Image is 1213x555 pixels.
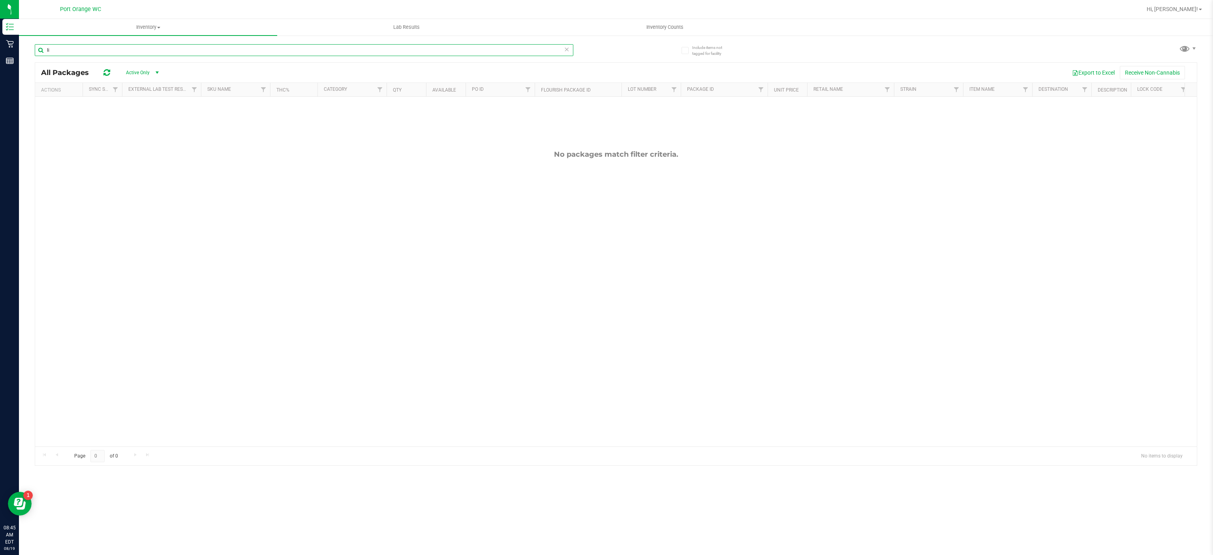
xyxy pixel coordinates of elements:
a: Qty [393,87,402,93]
a: Strain [900,86,916,92]
a: Lab Results [277,19,535,36]
a: Lot Number [628,86,656,92]
a: External Lab Test Result [128,86,190,92]
input: Search Package ID, Item Name, SKU, Lot or Part Number... [35,44,573,56]
a: THC% [276,87,289,93]
a: Filter [257,83,270,96]
a: Filter [522,83,535,96]
a: Destination [1038,86,1068,92]
span: Lab Results [383,24,430,31]
a: Filter [755,83,768,96]
span: Inventory [19,24,277,31]
a: Unit Price [774,87,799,93]
p: 08:45 AM EDT [4,524,15,546]
a: Lock Code [1137,86,1162,92]
a: Filter [668,83,681,96]
iframe: Resource center [8,492,32,516]
div: No packages match filter criteria. [35,150,1197,159]
a: Filter [109,83,122,96]
a: PO ID [472,86,484,92]
span: Hi, [PERSON_NAME]! [1147,6,1198,12]
div: Actions [41,87,79,93]
a: SKU Name [207,86,231,92]
a: Filter [1019,83,1032,96]
a: Available [432,87,456,93]
a: Sync Status [89,86,119,92]
span: Include items not tagged for facility [692,45,732,56]
a: Filter [950,83,963,96]
a: Inventory Counts [536,19,794,36]
inline-svg: Retail [6,40,14,48]
a: Filter [374,83,387,96]
a: Item Name [969,86,995,92]
iframe: Resource center unread badge [23,491,33,500]
button: Receive Non-Cannabis [1120,66,1185,79]
a: Filter [1078,83,1091,96]
a: Retail Name [813,86,843,92]
span: Clear [564,44,570,54]
a: Filter [881,83,894,96]
p: 08/19 [4,546,15,551]
a: Package ID [687,86,714,92]
span: Inventory Counts [636,24,694,31]
span: Port Orange WC [60,6,101,13]
a: Filter [188,83,201,96]
span: No items to display [1135,450,1189,462]
a: Filter [1177,83,1190,96]
a: Category [324,86,347,92]
a: Inventory [19,19,277,36]
span: All Packages [41,68,97,77]
a: Description [1098,87,1127,93]
inline-svg: Inventory [6,23,14,31]
inline-svg: Reports [6,57,14,65]
button: Export to Excel [1067,66,1120,79]
span: Page of 0 [68,450,124,462]
a: Flourish Package ID [541,87,591,93]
